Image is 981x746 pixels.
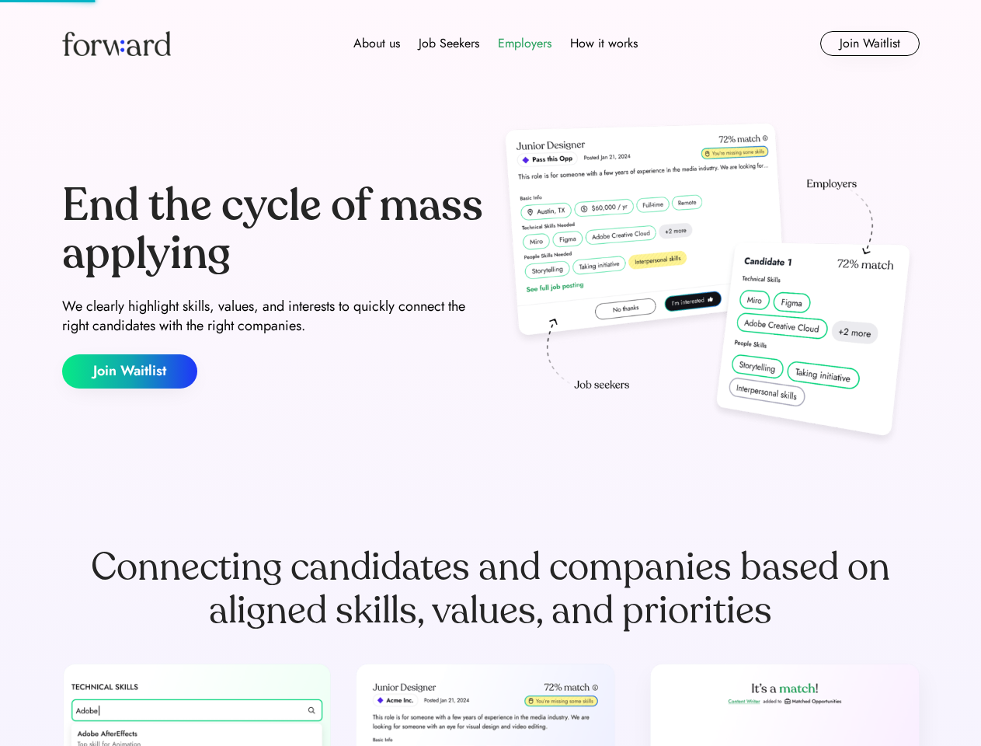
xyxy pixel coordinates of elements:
[62,31,171,56] img: Forward logo
[62,354,197,389] button: Join Waitlist
[820,31,920,56] button: Join Waitlist
[419,34,479,53] div: Job Seekers
[62,182,485,277] div: End the cycle of mass applying
[498,34,551,53] div: Employers
[62,546,920,633] div: Connecting candidates and companies based on aligned skills, values, and priorities
[497,118,920,452] img: hero-image.png
[62,297,485,336] div: We clearly highlight skills, values, and interests to quickly connect the right candidates with t...
[353,34,400,53] div: About us
[570,34,638,53] div: How it works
